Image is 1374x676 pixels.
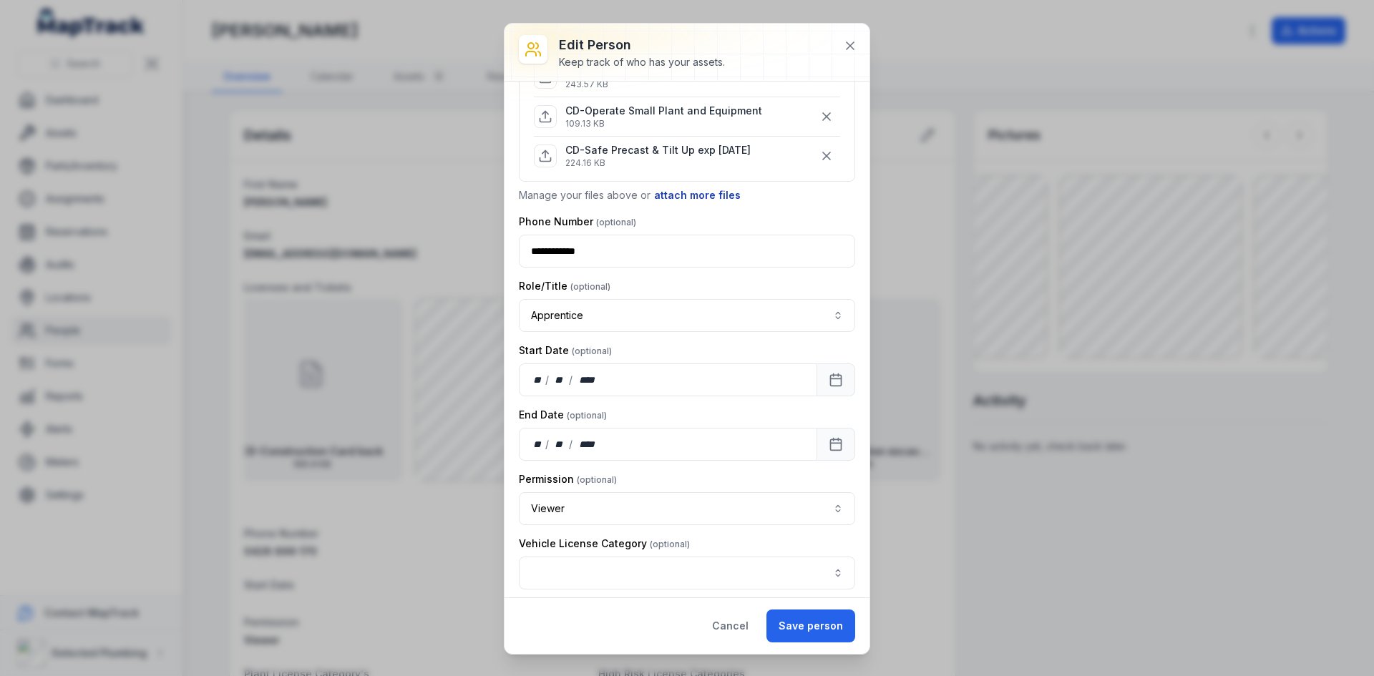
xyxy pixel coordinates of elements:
[817,428,855,461] button: Calendar
[817,363,855,396] button: Calendar
[531,373,545,387] div: day,
[565,118,762,129] p: 109.13 KB
[565,143,751,157] p: CD-Safe Precast & Tilt Up exp [DATE]
[550,437,570,451] div: month,
[531,437,545,451] div: day,
[519,408,607,422] label: End Date
[559,35,725,55] h3: Edit person
[545,373,550,387] div: /
[653,187,741,203] button: attach more files
[519,299,855,332] button: Apprentice
[569,373,574,387] div: /
[565,79,745,90] p: 243.57 KB
[550,373,570,387] div: month,
[519,215,636,229] label: Phone Number
[700,609,761,642] button: Cancel
[519,537,690,551] label: Vehicle License Category
[569,437,574,451] div: /
[574,373,600,387] div: year,
[545,437,550,451] div: /
[519,472,617,486] label: Permission
[766,609,855,642] button: Save person
[519,343,612,358] label: Start Date
[519,492,855,525] button: Viewer
[519,279,610,293] label: Role/Title
[519,187,855,203] p: Manage your files above or
[565,157,751,169] p: 224.16 KB
[574,437,600,451] div: year,
[559,55,725,69] div: Keep track of who has your assets.
[565,104,762,118] p: CD-Operate Small Plant and Equipment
